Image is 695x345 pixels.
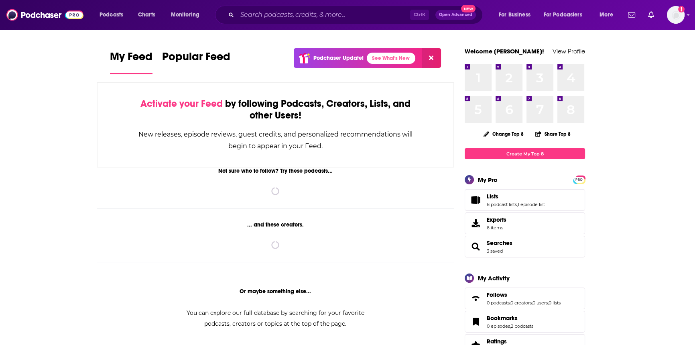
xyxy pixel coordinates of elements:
a: 1 episode list [518,202,545,207]
span: My Feed [110,50,152,68]
span: Podcasts [100,9,123,20]
a: 2 podcasts [511,323,533,329]
span: , [532,300,532,306]
span: PRO [574,177,584,183]
span: Follows [465,288,585,309]
span: Ctrl K [410,10,429,20]
a: 0 podcasts [487,300,510,306]
input: Search podcasts, credits, & more... [237,8,410,21]
span: Exports [467,218,484,229]
span: Activate your Feed [140,98,223,110]
span: , [548,300,549,306]
button: open menu [493,8,541,21]
button: Change Top 8 [479,129,528,139]
div: Search podcasts, credits, & more... [223,6,490,24]
a: Show notifications dropdown [625,8,638,22]
span: Searches [465,236,585,257]
a: Bookmarks [487,314,533,322]
a: Bookmarks [467,316,484,327]
div: ... and these creators. [97,221,454,228]
span: Bookmarks [487,314,518,322]
div: You can explore our full database by searching for your favorite podcasts, creators or topics at ... [177,308,374,329]
a: Searches [487,239,512,247]
a: Welcome [PERSON_NAME]! [465,47,544,55]
a: 0 users [532,300,548,306]
a: Follows [467,293,484,304]
div: My Activity [478,274,510,282]
button: open menu [539,8,594,21]
span: Follows [487,291,507,298]
button: Show profile menu [667,6,685,24]
img: User Profile [667,6,685,24]
button: Open AdvancedNew [435,10,476,20]
a: 0 episodes [487,323,510,329]
a: View Profile [553,47,585,55]
p: Podchaser Update! [313,55,364,61]
a: Charts [133,8,160,21]
a: See What's New [367,53,415,64]
a: My Feed [110,50,152,74]
span: Bookmarks [465,311,585,333]
span: Exports [487,216,506,223]
button: open menu [165,8,210,21]
span: , [510,300,510,306]
span: New [461,5,476,12]
div: My Pro [478,176,498,184]
a: Ratings [487,338,534,345]
a: 0 lists [549,300,561,306]
span: 6 items [487,225,506,231]
button: open menu [94,8,134,21]
button: Share Top 8 [535,126,571,142]
div: New releases, episode reviews, guest credits, and personalized recommendations will begin to appe... [138,129,413,152]
a: Lists [467,194,484,206]
span: Lists [487,193,498,200]
a: Create My Top 8 [465,148,585,159]
span: Popular Feed [162,50,230,68]
a: Popular Feed [162,50,230,74]
div: Or maybe something else... [97,288,454,295]
div: Not sure who to follow? Try these podcasts... [97,167,454,174]
a: 3 saved [487,248,503,254]
span: Open Advanced [439,13,472,17]
a: Searches [467,241,484,252]
button: open menu [594,8,623,21]
a: Lists [487,193,545,200]
span: More [599,9,613,20]
div: by following Podcasts, Creators, Lists, and other Users! [138,98,413,121]
span: For Business [499,9,530,20]
span: , [517,202,518,207]
a: 8 podcast lists [487,202,517,207]
a: Show notifications dropdown [645,8,657,22]
span: Logged in as gabrielle.gantz [667,6,685,24]
a: Follows [487,291,561,298]
a: PRO [574,176,584,182]
a: Exports [465,212,585,234]
span: Ratings [487,338,507,345]
img: Podchaser - Follow, Share and Rate Podcasts [6,7,83,22]
svg: Add a profile image [678,6,685,12]
span: Monitoring [171,9,199,20]
span: For Podcasters [544,9,582,20]
span: Lists [465,189,585,211]
a: 0 creators [510,300,532,306]
span: , [510,323,511,329]
span: Charts [138,9,155,20]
